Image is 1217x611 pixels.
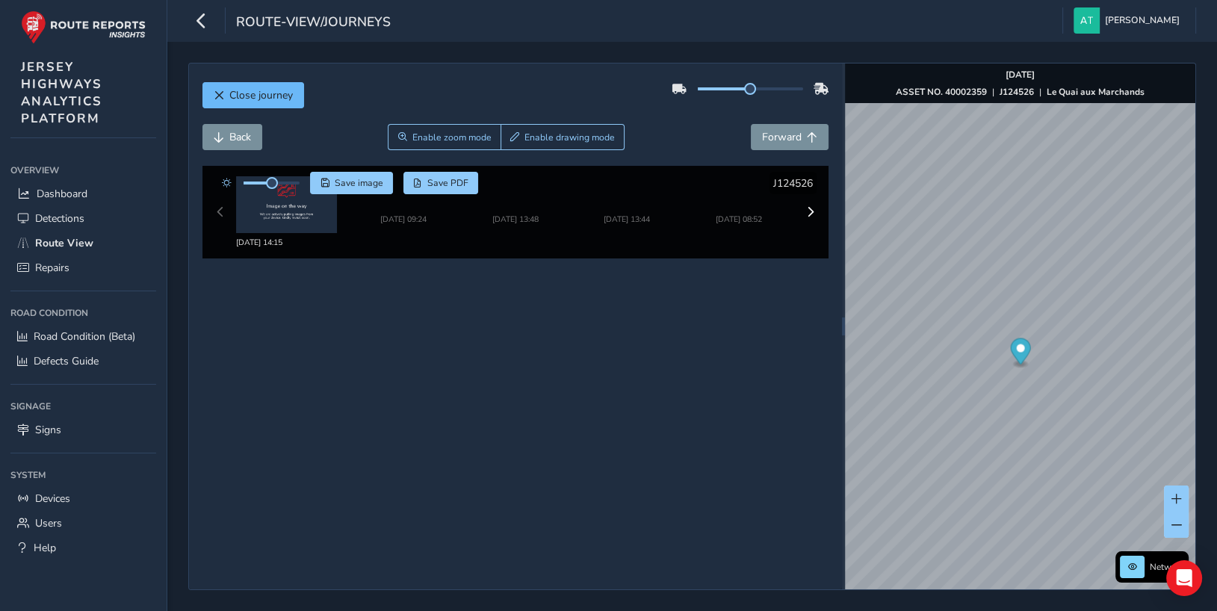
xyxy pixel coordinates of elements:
span: route-view/journeys [236,13,391,34]
span: Dashboard [37,187,87,201]
a: Detections [10,206,156,231]
img: Thumbnail frame [358,199,449,214]
span: [PERSON_NAME] [1105,7,1180,34]
span: Devices [35,491,70,506]
button: Draw [501,124,625,150]
strong: J124526 [1000,86,1034,98]
strong: ASSET NO. 40002359 [896,86,987,98]
div: System [10,464,156,486]
img: Thumbnail frame [236,176,337,233]
button: Zoom [388,124,501,150]
a: Users [10,511,156,536]
div: [DATE] 08:52 [716,214,762,225]
div: Signage [10,395,156,418]
span: Help [34,541,56,555]
span: J124526 [773,176,813,190]
a: Repairs [10,255,156,280]
a: Dashboard [10,182,156,206]
span: Back [229,130,251,144]
strong: Le Quai aux Marchands [1047,86,1145,98]
span: Enable drawing mode [524,131,615,143]
div: [DATE] 13:48 [470,214,561,225]
span: Users [35,516,62,530]
button: Save [310,172,393,194]
span: Detections [35,211,84,226]
div: [DATE] 14:15 [236,237,348,248]
button: [PERSON_NAME] [1074,7,1185,34]
span: Enable zoom mode [412,131,492,143]
div: Road Condition [10,302,156,324]
img: Thumbnail frame [581,199,672,214]
div: Open Intercom Messenger [1166,560,1202,596]
span: Defects Guide [34,354,99,368]
a: Defects Guide [10,349,156,373]
div: Map marker [1010,338,1030,369]
span: Signs [35,423,61,437]
span: Save PDF [427,177,468,189]
span: Save image [335,177,383,189]
button: Close journey [202,82,304,108]
span: Forward [762,130,802,144]
img: Thumbnail frame [470,199,561,214]
span: Network [1150,561,1184,573]
img: rr logo [21,10,146,44]
strong: [DATE] [1006,69,1035,81]
div: Overview [10,159,156,182]
button: PDF [403,172,479,194]
span: JERSEY HIGHWAYS ANALYTICS PLATFORM [21,58,102,127]
div: | | [896,86,1145,98]
span: Route View [35,236,93,250]
a: Signs [10,418,156,442]
span: Close journey [229,88,293,102]
span: Repairs [35,261,69,275]
div: [DATE] 13:44 [581,214,672,225]
a: Route View [10,231,156,255]
img: diamond-layout [1074,7,1100,34]
a: Help [10,536,156,560]
a: Devices [10,486,156,511]
a: Road Condition (Beta) [10,324,156,349]
button: Back [202,124,262,150]
button: Forward [751,124,829,150]
div: [DATE] 09:24 [358,214,449,225]
span: Road Condition (Beta) [34,329,135,344]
